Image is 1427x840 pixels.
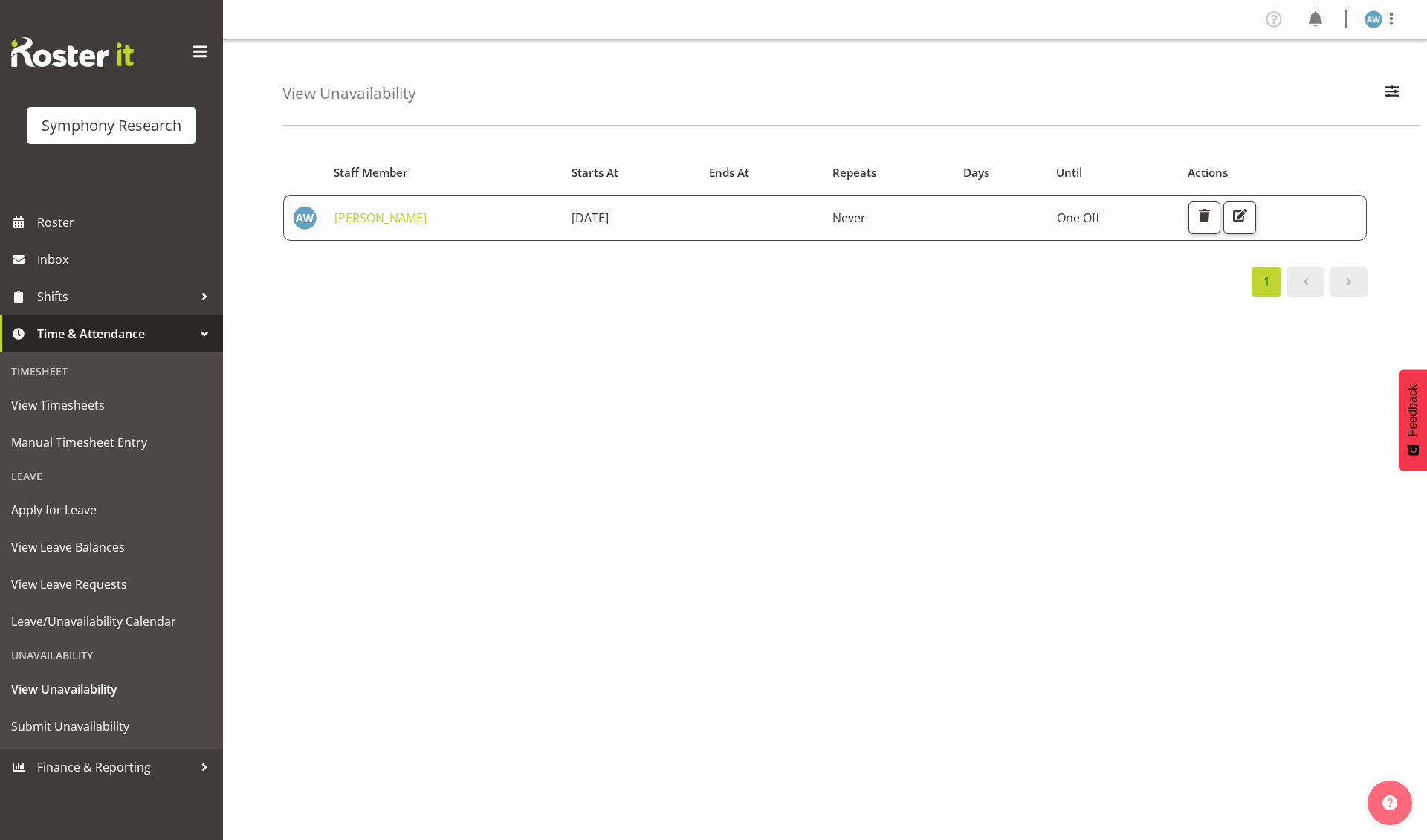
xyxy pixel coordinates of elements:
[1188,164,1228,181] span: Actions
[572,164,618,181] span: Starts At
[11,499,212,521] span: Apply for Leave
[832,210,866,226] span: Never
[4,387,219,424] a: View Timesheets
[4,491,219,529] a: Apply for Leave
[11,573,212,595] span: View Leave Requests
[282,85,415,102] h4: View Unavailability
[37,323,193,345] span: Time & Attendance
[11,715,212,737] span: Submit Unavailability
[4,671,219,708] a: View Unavailability
[334,210,427,226] a: [PERSON_NAME]
[709,164,749,181] span: Ends At
[832,164,876,181] span: Repeats
[37,285,193,308] span: Shifts
[1382,795,1397,810] img: help-xxl-2.png
[1399,369,1427,471] button: Feedback - Show survey
[4,708,219,745] a: Submit Unavailability
[11,536,212,558] span: View Leave Balances
[4,603,219,640] a: Leave/Unavailability Calendar
[1057,210,1100,226] span: One Off
[334,164,408,181] span: Staff Member
[4,640,219,671] div: Unavailability
[37,248,216,271] span: Inbox
[572,210,609,226] span: [DATE]
[42,114,181,137] div: Symphony Research
[4,566,219,603] a: View Leave Requests
[293,206,317,230] img: angela-ward1839.jpg
[11,678,212,700] span: View Unavailability
[1056,164,1082,181] span: Until
[4,461,219,491] div: Leave
[963,164,989,181] span: Days
[37,756,193,778] span: Finance & Reporting
[4,356,219,387] div: Timesheet
[37,211,216,233] span: Roster
[4,529,219,566] a: View Leave Balances
[11,394,212,416] span: View Timesheets
[11,610,212,633] span: Leave/Unavailability Calendar
[4,424,219,461] a: Manual Timesheet Entry
[11,37,134,67] img: Rosterit website logo
[1365,10,1382,28] img: angela-ward1839.jpg
[1188,201,1221,234] button: Delete Unavailability
[11,431,212,453] span: Manual Timesheet Entry
[1406,384,1420,436] span: Feedback
[1223,201,1256,234] button: Edit Unavailability
[1376,77,1408,110] button: Filter Employees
